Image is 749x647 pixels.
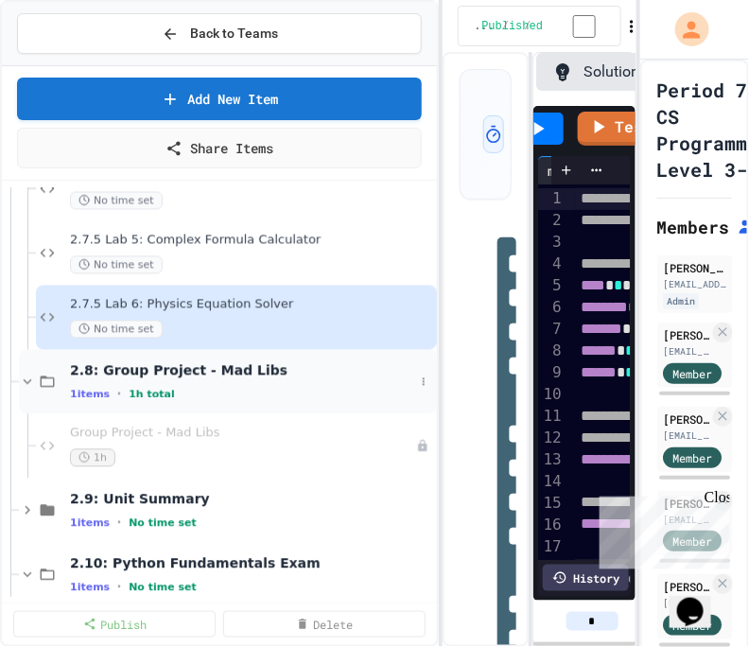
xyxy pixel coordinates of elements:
[70,389,110,401] span: 1 items
[70,555,433,572] span: 2.10: Python Fundamentals Exam
[663,596,709,610] div: [EMAIL_ADDRESS][DOMAIN_NAME]
[663,277,726,291] div: [EMAIL_ADDRESS][DOMAIN_NAME]
[13,611,216,638] a: Publish
[663,344,709,358] div: [EMAIL_ADDRESS][DOMAIN_NAME]
[70,233,433,249] span: 2.7.5 Lab 5: Complex Formula Calculator
[70,362,414,379] span: 2.8: Group Project - Mad Libs
[17,13,422,54] button: Back to Teams
[70,192,163,210] span: No time set
[538,449,564,471] div: 13
[17,78,422,120] a: Add New Item
[538,536,564,557] div: 17
[117,516,121,531] span: •
[190,24,278,44] span: Back to Teams
[657,214,730,240] h2: Members
[592,489,730,569] iframe: chat widget
[129,517,197,530] span: No time set
[70,449,115,467] span: 1h
[70,491,433,508] span: 2.9: Unit Summary
[538,557,564,579] div: 18
[663,411,709,428] div: [PERSON_NAME]
[663,259,726,276] div: [PERSON_NAME]
[672,365,712,382] span: Member
[70,426,416,442] span: Group Project - Mad Libs
[70,517,110,530] span: 1 items
[481,19,543,34] span: Published
[538,297,564,319] div: 6
[538,254,564,275] div: 4
[70,256,163,274] span: No time set
[538,471,564,492] div: 14
[538,341,564,362] div: 8
[129,389,175,401] span: 1h total
[538,384,564,405] div: 10
[538,406,564,428] div: 11
[538,210,564,232] div: 2
[538,232,564,253] div: 3
[129,582,197,594] span: No time set
[117,387,121,402] span: •
[543,565,629,591] div: History
[672,449,712,466] span: Member
[538,275,564,297] div: 5
[663,326,709,343] div: [PERSON_NAME]
[70,321,163,339] span: No time set
[538,319,564,341] div: 7
[70,297,433,313] span: 2.7.5 Lab 6: Physics Equation Solver
[538,515,564,536] div: 16
[550,15,618,38] input: publish toggle
[481,14,618,38] div: Content is published and visible to students
[414,373,433,392] button: More options
[538,161,610,181] div: main.py
[578,112,671,146] a: Tests
[416,440,429,453] div: Unpublished
[538,156,634,184] div: main.py
[663,293,699,309] div: Admin
[70,582,110,594] span: 1 items
[655,8,714,51] div: My Account
[670,571,730,628] iframe: chat widget
[538,362,564,384] div: 9
[663,428,709,443] div: [EMAIL_ADDRESS][DOMAIN_NAME]
[223,611,426,638] a: Delete
[538,188,564,210] div: 1
[538,493,564,515] div: 15
[538,428,564,449] div: 12
[117,580,121,595] span: •
[8,8,131,120] div: Chat with us now!Close
[17,128,422,168] a: Share Items
[536,53,654,91] button: Solution
[474,19,495,34] span: ...
[663,578,709,595] div: [PERSON_NAME]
